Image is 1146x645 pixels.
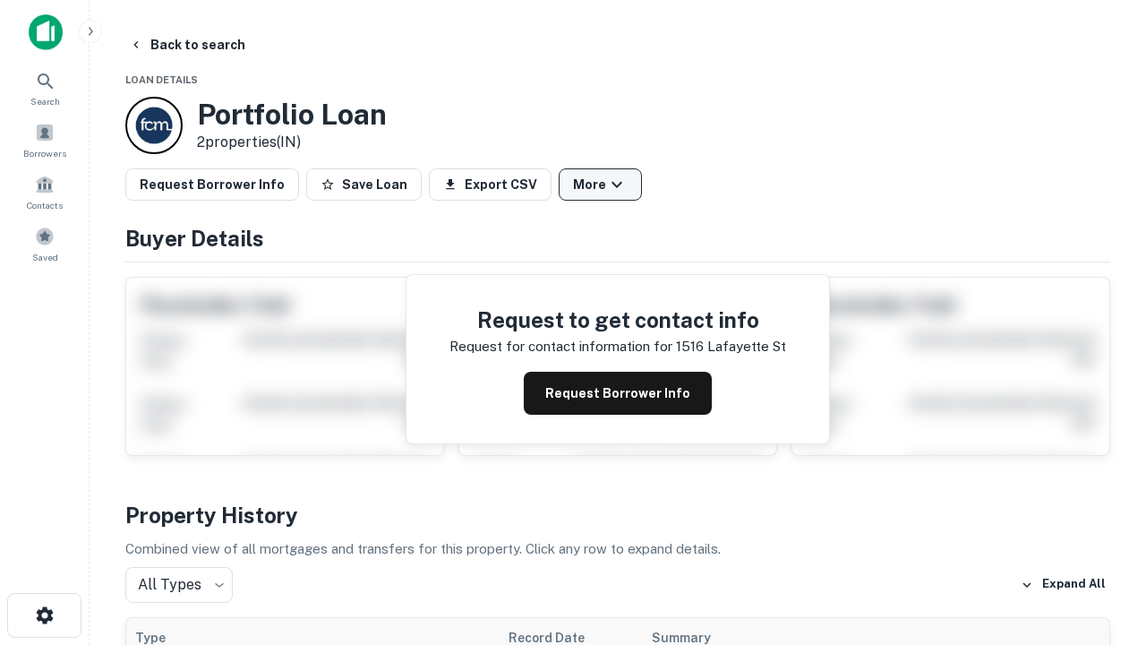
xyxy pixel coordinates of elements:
span: Contacts [27,198,63,212]
img: capitalize-icon.png [29,14,63,50]
button: Export CSV [429,168,552,201]
p: 1516 lafayette st [676,336,786,357]
button: Request Borrower Info [524,372,712,415]
button: Expand All [1016,572,1110,598]
span: Loan Details [125,74,198,85]
p: Combined view of all mortgages and transfers for this property. Click any row to expand details. [125,538,1110,560]
p: Request for contact information for [449,336,672,357]
button: Back to search [122,29,252,61]
h4: Buyer Details [125,222,1110,254]
button: Request Borrower Info [125,168,299,201]
a: Contacts [5,168,84,216]
div: All Types [125,567,233,603]
button: Save Loan [306,168,422,201]
h3: Portfolio Loan [197,98,387,132]
iframe: Chat Widget [1056,444,1146,530]
span: Saved [32,250,58,264]
p: 2 properties (IN) [197,132,387,153]
span: Borrowers [23,146,66,160]
button: More [559,168,642,201]
a: Borrowers [5,116,84,164]
h4: Property History [125,499,1110,531]
a: Search [5,64,84,112]
span: Search [30,94,60,108]
a: Saved [5,219,84,268]
h4: Request to get contact info [449,304,786,336]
